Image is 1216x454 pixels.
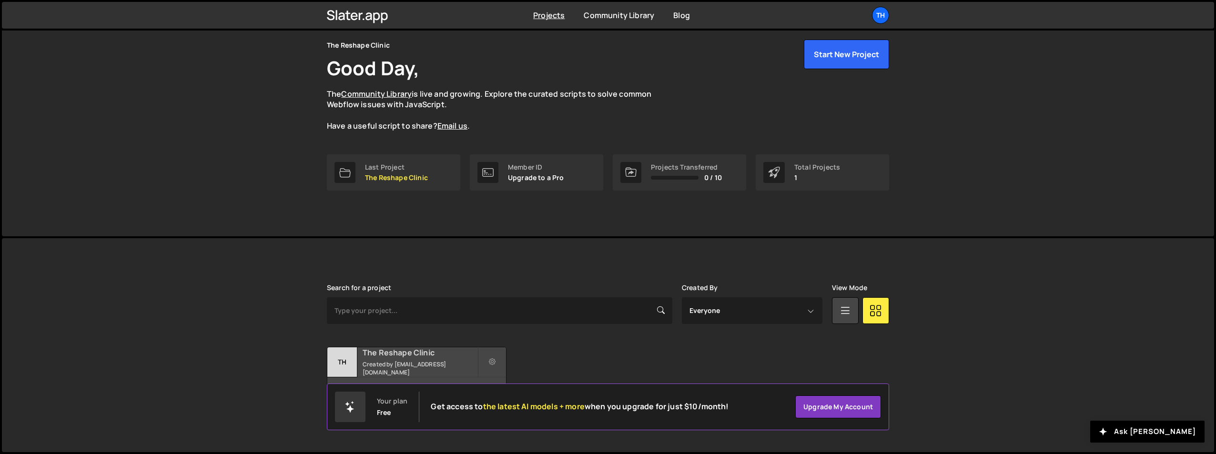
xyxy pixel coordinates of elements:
div: Last Project [365,163,428,171]
a: Community Library [341,89,412,99]
a: Projects [533,10,565,20]
a: Th The Reshape Clinic Created by [EMAIL_ADDRESS][DOMAIN_NAME] 4 pages, last updated by [DATE] [327,347,507,406]
label: View Mode [832,284,867,292]
div: 4 pages, last updated by [DATE] [327,377,506,406]
div: Your plan [377,397,407,405]
button: Ask [PERSON_NAME] [1090,421,1205,443]
p: The is live and growing. Explore the curated scripts to solve common Webflow issues with JavaScri... [327,89,670,131]
p: 1 [794,174,840,182]
span: 0 / 10 [704,174,722,182]
div: Free [377,409,391,416]
h1: Good Day, [327,55,419,81]
label: Search for a project [327,284,391,292]
a: Upgrade my account [795,395,881,418]
h2: Get access to when you upgrade for just $10/month! [431,402,729,411]
a: Last Project The Reshape Clinic [327,154,460,191]
button: Start New Project [804,40,889,69]
a: Th [872,7,889,24]
div: Projects Transferred [651,163,722,171]
span: the latest AI models + more [483,401,585,412]
a: Blog [673,10,690,20]
div: Member ID [508,163,564,171]
p: The Reshape Clinic [365,174,428,182]
p: Upgrade to a Pro [508,174,564,182]
small: Created by [EMAIL_ADDRESS][DOMAIN_NAME] [363,360,477,376]
label: Created By [682,284,718,292]
input: Type your project... [327,297,672,324]
a: Email us [437,121,467,131]
a: Community Library [584,10,654,20]
div: The Reshape Clinic [327,40,390,51]
div: Total Projects [794,163,840,171]
div: Th [327,347,357,377]
h2: The Reshape Clinic [363,347,477,358]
